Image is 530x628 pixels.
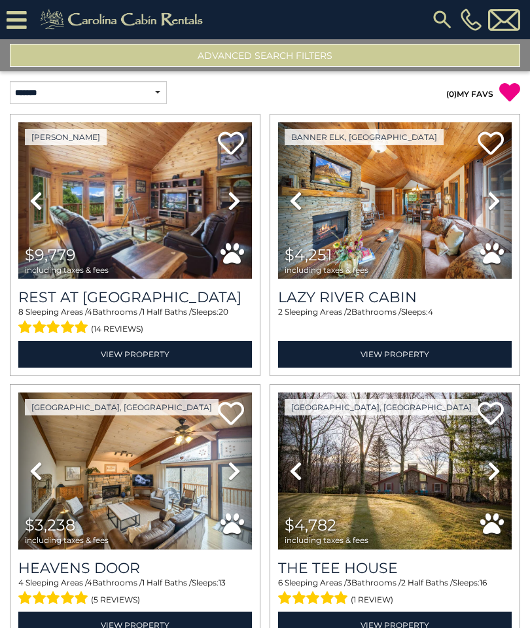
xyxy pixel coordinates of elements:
a: Rest at [GEOGRAPHIC_DATA] [18,288,252,306]
a: Add to favorites [218,130,244,158]
a: [PERSON_NAME] [25,129,107,145]
a: [PHONE_NUMBER] [457,9,485,31]
span: (14 reviews) [91,321,143,338]
a: Lazy River Cabin [278,288,512,306]
span: 20 [219,307,228,317]
span: $4,251 [285,245,332,264]
span: (5 reviews) [91,591,140,608]
span: including taxes & fees [285,536,368,544]
span: $3,238 [25,515,75,534]
span: (1 review) [351,591,393,608]
button: Advanced Search Filters [10,44,520,67]
a: View Property [18,341,252,368]
span: $9,779 [25,245,76,264]
div: Sleeping Areas / Bathrooms / Sleeps: [278,306,512,338]
span: 1 Half Baths / [142,307,192,317]
a: (0)MY FAVS [446,89,493,99]
span: 13 [219,578,226,587]
h3: Rest at Mountain Crest [18,288,252,306]
span: including taxes & fees [25,266,109,274]
a: Heavens Door [18,559,252,577]
span: 4 [18,578,24,587]
a: [GEOGRAPHIC_DATA], [GEOGRAPHIC_DATA] [25,399,219,415]
span: 4 [428,307,433,317]
a: Banner Elk, [GEOGRAPHIC_DATA] [285,129,444,145]
a: Add to favorites [478,400,504,428]
span: 8 [18,307,24,317]
a: The Tee House [278,559,512,577]
span: including taxes & fees [25,536,109,544]
span: 16 [480,578,487,587]
img: thumbnail_169221980.jpeg [18,392,252,549]
div: Sleeping Areas / Bathrooms / Sleeps: [18,306,252,338]
span: 0 [449,89,454,99]
img: thumbnail_167757115.jpeg [278,392,512,549]
div: Sleeping Areas / Bathrooms / Sleeps: [18,577,252,608]
a: View Property [278,341,512,368]
a: [GEOGRAPHIC_DATA], [GEOGRAPHIC_DATA] [285,399,478,415]
span: 4 [87,578,92,587]
div: Sleeping Areas / Bathrooms / Sleeps: [278,577,512,608]
img: Khaki-logo.png [33,7,214,33]
img: thumbnail_164747674.jpeg [18,122,252,279]
span: 2 [278,307,283,317]
span: 4 [87,307,92,317]
a: Add to favorites [478,130,504,158]
span: 2 Half Baths / [401,578,453,587]
span: $4,782 [285,515,336,534]
span: 1 Half Baths / [142,578,192,587]
img: search-regular.svg [431,8,454,31]
span: 3 [347,578,351,587]
img: thumbnail_169465347.jpeg [278,122,512,279]
span: 6 [278,578,283,587]
a: Add to favorites [218,400,244,428]
span: ( ) [446,89,457,99]
span: including taxes & fees [285,266,368,274]
span: 2 [347,307,351,317]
